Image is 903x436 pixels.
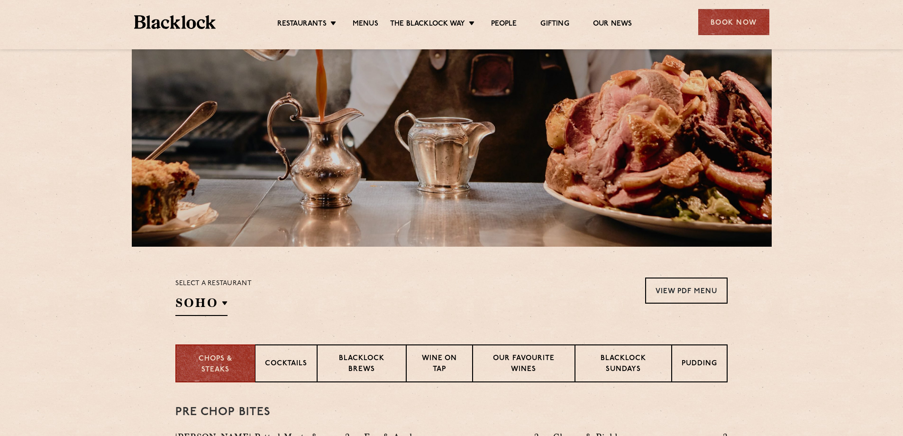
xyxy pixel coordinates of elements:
p: Our favourite wines [483,353,565,376]
a: View PDF Menu [645,278,728,304]
p: Select a restaurant [175,278,252,290]
p: Cocktails [265,359,307,371]
p: Blacklock Brews [327,353,396,376]
p: Blacklock Sundays [585,353,662,376]
img: BL_Textured_Logo-footer-cropped.svg [134,15,216,29]
a: Restaurants [277,19,327,30]
a: Gifting [540,19,569,30]
p: Pudding [682,359,717,371]
a: Our News [593,19,632,30]
a: Menus [353,19,378,30]
div: Book Now [698,9,769,35]
a: People [491,19,517,30]
a: The Blacklock Way [390,19,465,30]
h3: Pre Chop Bites [175,406,728,418]
p: Chops & Steaks [186,354,245,375]
h2: SOHO [175,295,228,316]
p: Wine on Tap [416,353,463,376]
